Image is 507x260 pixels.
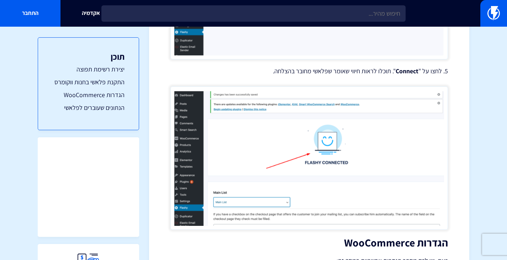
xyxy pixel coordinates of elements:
[101,5,406,22] input: חיפוש מהיר...
[396,67,418,75] strong: Connect
[52,52,125,61] h3: תוכן
[170,67,448,76] p: 5. לחצו על " ". תוכלו לראות חיווי שאומר שפלאשי מחובר בהצלחה.
[52,78,125,87] a: התקנת פלאשי בחנות ווקומרס
[52,65,125,74] a: יצירת רשימת תפוצה
[52,103,125,112] a: הנתונים שעוברים לפלאשי
[170,237,448,249] h2: הגדרות WooCommerce
[52,90,125,100] a: הגדרות WooCommerce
